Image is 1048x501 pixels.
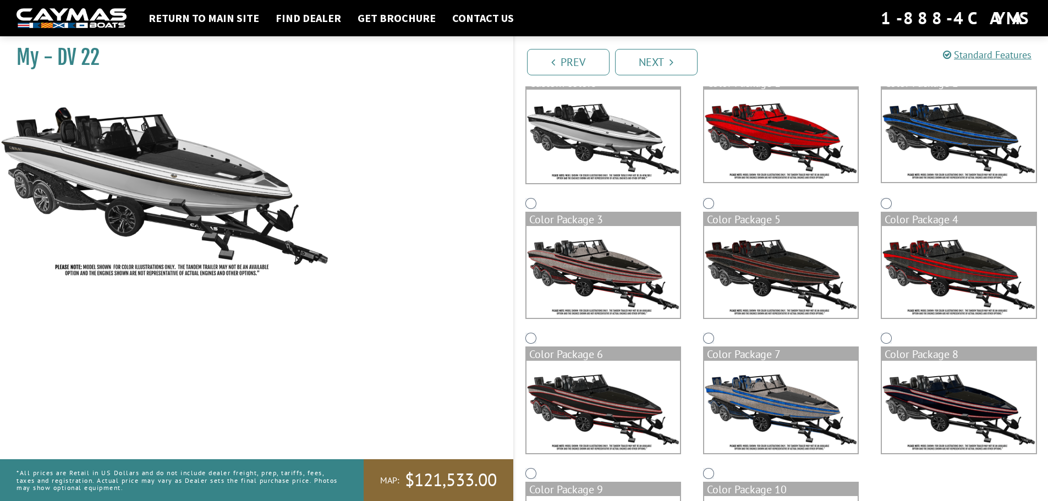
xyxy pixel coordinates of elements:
[881,6,1031,30] div: 1-888-4CAYMAS
[704,90,858,182] img: color_package_362.png
[143,11,265,25] a: Return to main site
[527,49,610,75] a: Prev
[704,226,858,318] img: color_package_365.png
[17,8,127,29] img: white-logo-c9c8dbefe5ff5ceceb0f0178aa75bf4bb51f6bca0971e226c86eb53dfe498488.png
[704,213,858,226] div: Color Package 5
[17,464,339,497] p: *All prices are Retail in US Dollars and do not include dealer freight, prep, tariffs, fees, taxe...
[882,213,1035,226] div: Color Package 4
[704,483,858,496] div: Color Package 10
[882,348,1035,361] div: Color Package 8
[447,11,519,25] a: Contact Us
[526,90,680,183] img: DV22-Base-Layer.png
[615,49,698,75] a: Next
[704,348,858,361] div: Color Package 7
[380,475,399,486] span: MAP:
[526,213,680,226] div: Color Package 3
[882,361,1035,453] img: color_package_369.png
[17,45,486,70] h1: My - DV 22
[405,469,497,492] span: $121,533.00
[364,459,513,501] a: MAP:$121,533.00
[526,483,680,496] div: Color Package 9
[882,226,1035,318] img: color_package_366.png
[270,11,347,25] a: Find Dealer
[526,226,680,318] img: color_package_364.png
[943,48,1031,61] a: Standard Features
[526,348,680,361] div: Color Package 6
[704,361,858,453] img: color_package_368.png
[882,90,1035,182] img: color_package_363.png
[352,11,441,25] a: Get Brochure
[526,361,680,453] img: color_package_367.png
